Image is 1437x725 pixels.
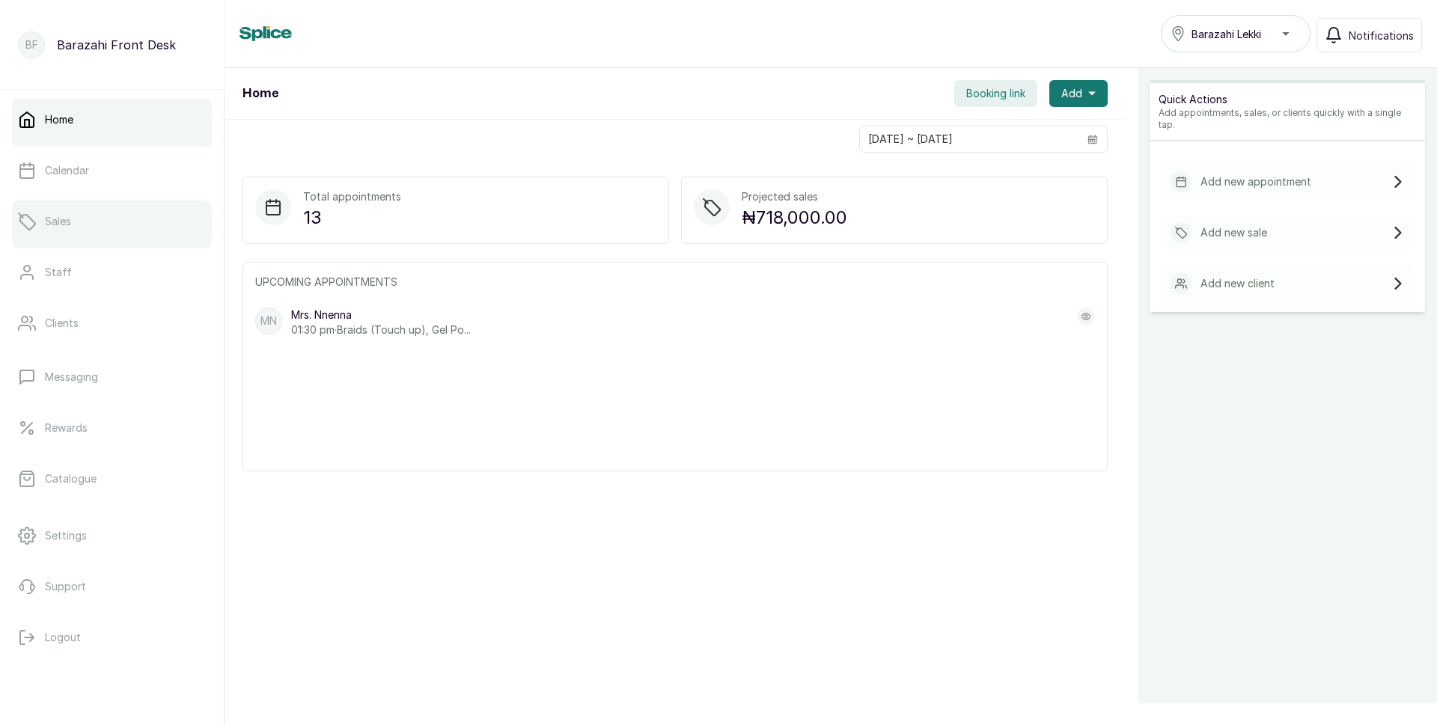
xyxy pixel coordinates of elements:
[12,566,212,608] a: Support
[1161,15,1311,52] button: Barazahi Lekki
[45,163,89,178] p: Calendar
[291,322,471,337] p: 01:30 pm · Braids (Touch up), Gel Po...
[25,37,38,52] p: BF
[1087,134,1098,144] svg: calendar
[45,214,71,229] p: Sales
[12,515,212,557] a: Settings
[1200,276,1275,291] p: Add new client
[742,204,847,231] p: ₦718,000.00
[45,528,87,543] p: Settings
[1200,225,1267,240] p: Add new sale
[954,80,1037,107] button: Booking link
[742,189,847,204] p: Projected sales
[1349,28,1414,43] span: Notifications
[1049,80,1108,107] button: Add
[12,302,212,344] a: Clients
[1200,174,1311,189] p: Add new appointment
[1159,92,1416,107] p: Quick Actions
[260,313,277,328] p: MN
[45,420,88,435] p: Rewards
[45,370,98,385] p: Messaging
[12,150,212,192] a: Calendar
[12,407,212,449] a: Rewards
[1061,86,1082,101] span: Add
[45,630,81,645] p: Logout
[255,275,1095,290] p: UPCOMING APPOINTMENTS
[45,112,73,127] p: Home
[45,316,79,331] p: Clients
[1317,18,1422,52] button: Notifications
[57,36,176,54] p: Barazahi Front Desk
[45,579,86,594] p: Support
[303,204,401,231] p: 13
[12,251,212,293] a: Staff
[860,126,1078,152] input: Select date
[303,189,401,204] p: Total appointments
[291,308,471,322] p: Mrs. Nnenna
[966,86,1025,101] span: Booking link
[12,201,212,242] a: Sales
[12,356,212,398] a: Messaging
[45,471,97,486] p: Catalogue
[12,617,212,658] button: Logout
[1192,26,1261,42] span: Barazahi Lekki
[242,85,278,103] h1: Home
[45,265,72,280] p: Staff
[12,458,212,500] a: Catalogue
[1159,107,1416,131] p: Add appointments, sales, or clients quickly with a single tap.
[12,99,212,141] a: Home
